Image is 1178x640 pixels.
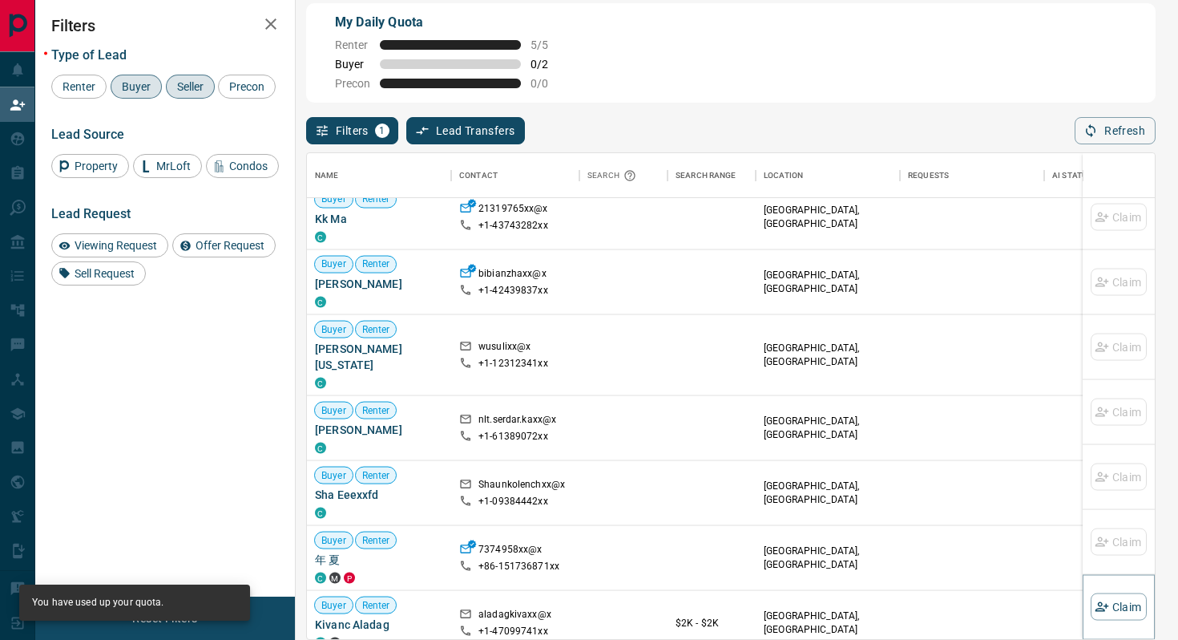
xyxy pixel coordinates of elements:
[1075,117,1156,144] button: Refresh
[315,533,353,547] span: Buyer
[206,154,279,178] div: Condos
[315,192,353,206] span: Buyer
[478,284,548,298] p: +1- 42439837xx
[315,297,326,308] div: condos.ca
[356,598,397,612] span: Renter
[315,598,353,612] span: Buyer
[478,413,556,430] p: nlt.serdar.kaxx@x
[459,153,498,198] div: Contact
[315,257,353,271] span: Buyer
[57,80,101,93] span: Renter
[764,153,803,198] div: Location
[151,160,196,172] span: MrLoft
[166,75,215,99] div: Seller
[356,533,397,547] span: Renter
[668,153,756,198] div: Search Range
[51,233,168,257] div: Viewing Request
[51,127,124,142] span: Lead Source
[356,192,397,206] span: Renter
[224,80,270,93] span: Precon
[69,267,140,280] span: Sell Request
[315,276,443,292] span: [PERSON_NAME]
[451,153,579,198] div: Contact
[531,77,566,90] span: 0 / 0
[335,58,370,71] span: Buyer
[356,322,397,336] span: Renter
[329,573,341,584] div: mrloft.ca
[1052,153,1092,198] div: AI Status
[764,341,892,368] p: [GEOGRAPHIC_DATA], [GEOGRAPHIC_DATA]
[224,160,273,172] span: Condos
[315,422,443,438] span: [PERSON_NAME]
[908,153,949,198] div: Requests
[406,117,526,144] button: Lead Transfers
[32,589,164,616] div: You have used up your quota.
[51,154,129,178] div: Property
[51,75,107,99] div: Renter
[478,608,551,625] p: aladagkivaxx@x
[587,153,640,198] div: Search
[900,153,1044,198] div: Requests
[315,341,443,373] span: [PERSON_NAME][US_STATE]
[764,610,892,637] p: [GEOGRAPHIC_DATA], [GEOGRAPHIC_DATA]
[377,125,388,136] span: 1
[756,153,900,198] div: Location
[478,357,548,371] p: +1- 12312341xx
[315,443,326,454] div: condos.ca
[531,58,566,71] span: 0 / 2
[478,478,565,495] p: Shaunkolenchxx@x
[315,573,326,584] div: condos.ca
[306,117,398,144] button: Filters1
[315,322,353,336] span: Buyer
[51,47,127,63] span: Type of Lead
[171,80,209,93] span: Seller
[478,543,542,560] p: 7374958xx@x
[335,77,370,90] span: Precon
[111,75,162,99] div: Buyer
[478,495,548,508] p: +1- 09384442xx
[315,552,443,568] span: 年 夏
[190,239,270,252] span: Offer Request
[69,239,163,252] span: Viewing Request
[172,233,276,257] div: Offer Request
[51,16,279,35] h2: Filters
[676,153,736,198] div: Search Range
[478,201,548,218] p: 21319765xx@x
[315,468,353,482] span: Buyer
[478,339,531,356] p: wusulixx@x
[344,573,355,584] div: property.ca
[51,261,146,286] div: Sell Request
[1091,593,1147,621] button: Claim
[307,153,451,198] div: Name
[764,545,892,572] p: [GEOGRAPHIC_DATA], [GEOGRAPHIC_DATA]
[478,266,547,283] p: bibianzhaxx@x
[764,268,892,295] p: [GEOGRAPHIC_DATA], [GEOGRAPHIC_DATA]
[218,75,276,99] div: Precon
[764,480,892,507] p: [GEOGRAPHIC_DATA], [GEOGRAPHIC_DATA]
[315,617,443,633] span: Kivanc Aladag
[676,616,748,630] p: $2K - $2K
[315,232,326,243] div: condos.ca
[69,160,123,172] span: Property
[356,257,397,271] span: Renter
[315,403,353,417] span: Buyer
[764,203,892,230] p: [GEOGRAPHIC_DATA], [GEOGRAPHIC_DATA]
[315,487,443,503] span: Sha Eeexxfd
[51,206,131,221] span: Lead Request
[764,415,892,442] p: [GEOGRAPHIC_DATA], [GEOGRAPHIC_DATA]
[315,378,326,389] div: condos.ca
[478,430,548,444] p: +1- 61389072xx
[133,154,202,178] div: MrLoft
[356,468,397,482] span: Renter
[315,153,339,198] div: Name
[335,38,370,51] span: Renter
[116,80,156,93] span: Buyer
[315,508,326,519] div: condos.ca
[478,560,559,573] p: +86- 151736871xx
[335,13,566,32] p: My Daily Quota
[356,403,397,417] span: Renter
[478,219,548,233] p: +1- 43743282xx
[531,38,566,51] span: 5 / 5
[315,211,443,227] span: Kk Ma
[478,625,548,638] p: +1- 47099741xx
